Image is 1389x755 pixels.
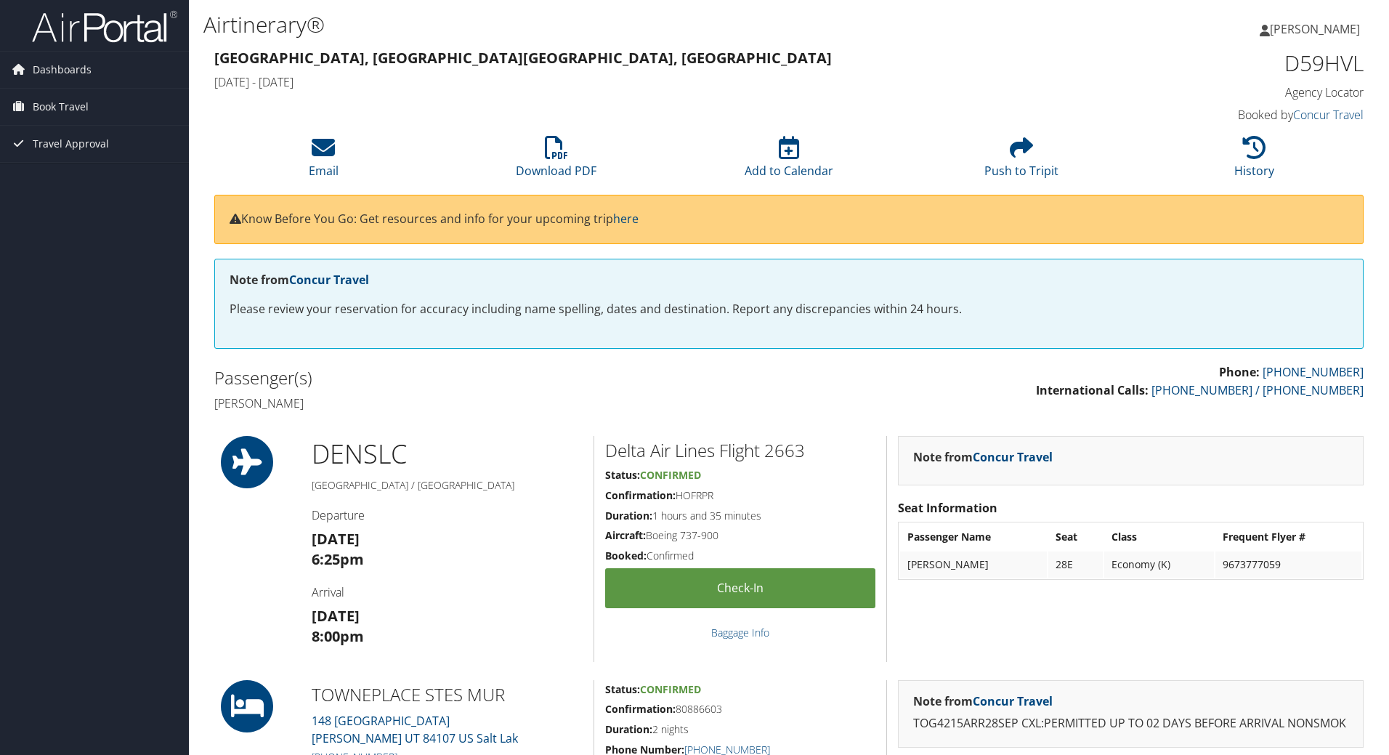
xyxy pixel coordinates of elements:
h1: D59HVL [1093,48,1364,78]
strong: Confirmation: [605,702,676,716]
strong: Seat Information [898,500,997,516]
strong: Aircraft: [605,528,646,542]
td: 9673777059 [1215,552,1361,578]
strong: Booked: [605,549,647,562]
strong: Note from [913,449,1053,465]
th: Seat [1048,524,1103,550]
a: [PHONE_NUMBER] / [PHONE_NUMBER] [1151,382,1364,398]
h2: Passenger(s) [214,366,778,390]
a: [PHONE_NUMBER] [1263,364,1364,380]
strong: Note from [913,693,1053,709]
h1: Airtinerary® [203,9,984,40]
td: 28E [1048,552,1103,578]
span: Book Travel [33,89,89,125]
a: Concur Travel [289,272,369,288]
h5: [GEOGRAPHIC_DATA] / [GEOGRAPHIC_DATA] [312,478,583,493]
h5: 1 hours and 35 minutes [605,509,875,523]
h2: Delta Air Lines Flight 2663 [605,438,875,463]
strong: Phone: [1219,364,1260,380]
td: [PERSON_NAME] [900,552,1047,578]
strong: [DATE] [312,529,360,549]
a: Email [309,144,339,179]
strong: Duration: [605,509,652,522]
th: Passenger Name [900,524,1047,550]
strong: Duration: [605,722,652,736]
strong: Confirmation: [605,488,676,502]
a: History [1234,144,1274,179]
a: Concur Travel [1293,107,1364,123]
a: Push to Tripit [984,144,1058,179]
th: Class [1104,524,1214,550]
h5: 2 nights [605,722,875,737]
a: Check-in [605,568,875,608]
span: Travel Approval [33,126,109,162]
strong: [DATE] [312,606,360,626]
th: Frequent Flyer # [1215,524,1361,550]
h4: [PERSON_NAME] [214,395,778,411]
h4: [DATE] - [DATE] [214,74,1071,90]
span: [PERSON_NAME] [1270,21,1360,37]
span: Confirmed [640,682,701,696]
span: Confirmed [640,468,701,482]
h5: HOFRPR [605,488,875,503]
span: Dashboards [33,52,92,88]
h5: 80886603 [605,702,875,716]
strong: International Calls: [1036,382,1149,398]
strong: Status: [605,682,640,696]
h4: Departure [312,507,583,523]
p: Know Before You Go: Get resources and info for your upcoming trip [230,210,1348,229]
h4: Agency Locator [1093,84,1364,100]
p: Please review your reservation for accuracy including name spelling, dates and destination. Repor... [230,300,1348,319]
h5: Boeing 737-900 [605,528,875,543]
h4: Arrival [312,584,583,600]
a: Download PDF [516,144,596,179]
strong: Status: [605,468,640,482]
h2: TOWNEPLACE STES MUR [312,682,583,707]
strong: Note from [230,272,369,288]
a: Add to Calendar [745,144,833,179]
a: 148 [GEOGRAPHIC_DATA][PERSON_NAME] UT 84107 US Salt Lak [312,713,518,746]
h4: Booked by [1093,107,1364,123]
a: Concur Travel [973,449,1053,465]
p: TOG4215ARR28SEP CXL:PERMITTED UP TO 02 DAYS BEFORE ARRIVAL NONSMOK [913,714,1348,733]
h1: DEN SLC [312,436,583,472]
strong: [GEOGRAPHIC_DATA], [GEOGRAPHIC_DATA] [GEOGRAPHIC_DATA], [GEOGRAPHIC_DATA] [214,48,832,68]
img: airportal-logo.png [32,9,177,44]
a: here [613,211,639,227]
h5: Confirmed [605,549,875,563]
a: Baggage Info [711,626,769,639]
td: Economy (K) [1104,552,1214,578]
strong: 8:00pm [312,626,364,646]
a: Concur Travel [973,693,1053,709]
strong: 6:25pm [312,549,364,569]
a: [PERSON_NAME] [1260,7,1374,51]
